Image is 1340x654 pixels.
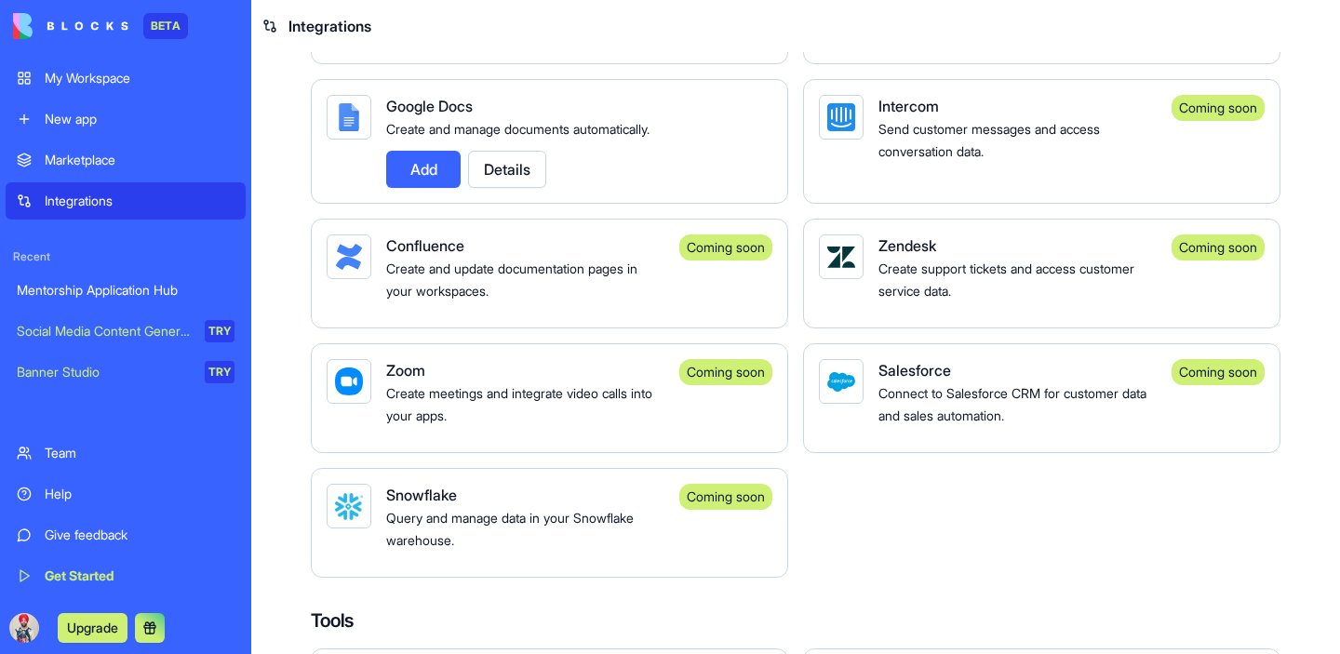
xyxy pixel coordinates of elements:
[45,110,234,128] div: New app
[143,13,188,39] div: BETA
[45,69,234,87] div: My Workspace
[386,236,464,255] span: Confluence
[878,361,951,380] span: Salesforce
[1172,359,1265,385] div: Coming soon
[878,121,1100,159] span: Send customer messages and access conversation data.
[6,249,246,264] span: Recent
[17,322,192,340] div: Social Media Content Generator
[679,359,772,385] div: Coming soon
[205,361,234,383] div: TRY
[6,141,246,179] a: Marketplace
[878,385,1146,423] span: Connect to Salesforce CRM for customer data and sales automation.
[45,444,234,462] div: Team
[6,354,246,391] a: Banner StudioTRY
[386,260,637,299] span: Create and update documentation pages in your workspaces.
[13,13,128,39] img: logo
[45,151,234,169] div: Marketplace
[679,234,772,260] div: Coming soon
[1172,234,1265,260] div: Coming soon
[878,236,936,255] span: Zendesk
[45,567,234,585] div: Get Started
[386,486,457,504] span: Snowflake
[1172,95,1265,121] div: Coming soon
[468,151,546,188] button: Details
[288,15,371,37] span: Integrations
[6,182,246,220] a: Integrations
[58,613,127,643] button: Upgrade
[386,97,473,115] span: Google Docs
[878,260,1134,299] span: Create support tickets and access customer service data.
[6,100,246,138] a: New app
[17,281,234,300] div: Mentorship Application Hub
[6,475,246,513] a: Help
[6,313,246,350] a: Social Media Content GeneratorTRY
[679,484,772,510] div: Coming soon
[386,121,650,137] span: Create and manage documents automatically.
[58,618,127,636] a: Upgrade
[6,434,246,472] a: Team
[45,192,234,210] div: Integrations
[17,363,192,381] div: Banner Studio
[6,272,246,309] a: Mentorship Application Hub
[6,557,246,594] a: Get Started
[6,60,246,97] a: My Workspace
[311,607,1280,634] h4: Tools
[386,361,425,380] span: Zoom
[45,526,234,544] div: Give feedback
[878,97,939,115] span: Intercom
[205,320,234,342] div: TRY
[386,151,461,188] button: Add
[45,485,234,503] div: Help
[386,510,634,548] span: Query and manage data in your Snowflake warehouse.
[9,613,39,643] img: ACg8ocKqObnYYKsy7QcZniYC7JUT7q8uPq4hPi7ZZNTL9I16fXTz-Q7i=s96-c
[6,516,246,554] a: Give feedback
[13,13,188,39] a: BETA
[386,385,652,423] span: Create meetings and integrate video calls into your apps.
